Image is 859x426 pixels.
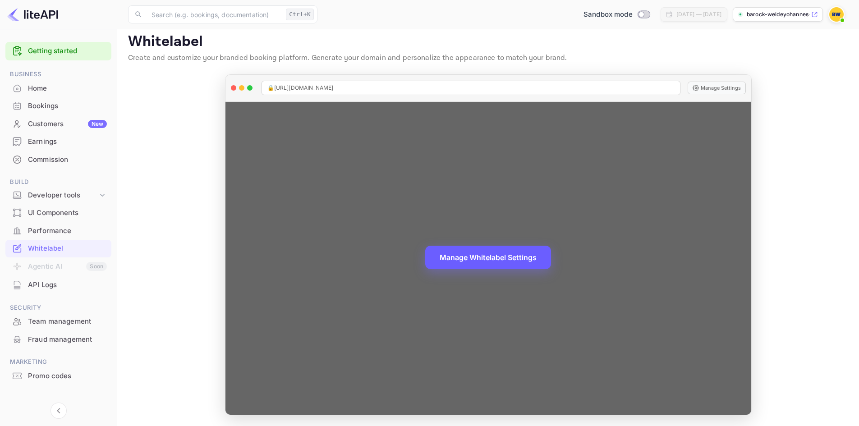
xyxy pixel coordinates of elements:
[5,80,111,96] a: Home
[28,119,107,129] div: Customers
[5,240,111,257] a: Whitelabel
[28,155,107,165] div: Commission
[5,331,111,348] div: Fraud management
[5,313,111,330] div: Team management
[146,5,282,23] input: Search (e.g. bookings, documentation)
[267,84,334,92] span: 🔒 [URL][DOMAIN_NAME]
[676,10,721,18] div: [DATE] — [DATE]
[28,316,107,327] div: Team management
[5,97,111,115] div: Bookings
[5,222,111,240] div: Performance
[5,133,111,150] a: Earnings
[7,7,58,22] img: LiteAPI logo
[5,42,111,60] div: Getting started
[5,313,111,330] a: Team management
[5,204,111,221] a: UI Components
[51,403,67,419] button: Collapse navigation
[5,222,111,239] a: Performance
[28,137,107,147] div: Earnings
[5,69,111,79] span: Business
[5,204,111,222] div: UI Components
[28,46,107,56] a: Getting started
[5,97,111,114] a: Bookings
[5,133,111,151] div: Earnings
[425,246,551,269] button: Manage Whitelabel Settings
[829,7,844,22] img: barock weldeyohannes
[128,33,848,51] p: Whitelabel
[5,367,111,385] div: Promo codes
[5,151,111,168] a: Commission
[5,276,111,294] div: API Logs
[28,226,107,236] div: Performance
[28,101,107,111] div: Bookings
[688,82,746,94] button: Manage Settings
[5,188,111,203] div: Developer tools
[28,280,107,290] div: API Logs
[5,357,111,367] span: Marketing
[286,9,314,20] div: Ctrl+K
[28,371,107,381] div: Promo codes
[580,9,653,20] div: Switch to Production mode
[88,120,107,128] div: New
[128,53,848,64] p: Create and customize your branded booking platform. Generate your domain and personalize the appe...
[28,190,98,201] div: Developer tools
[5,177,111,187] span: Build
[5,331,111,348] a: Fraud management
[28,208,107,218] div: UI Components
[28,243,107,254] div: Whitelabel
[5,276,111,293] a: API Logs
[5,303,111,313] span: Security
[28,83,107,94] div: Home
[28,334,107,345] div: Fraud management
[5,115,111,133] div: CustomersNew
[5,151,111,169] div: Commission
[5,115,111,132] a: CustomersNew
[583,9,633,20] span: Sandbox mode
[5,367,111,384] a: Promo codes
[747,10,809,18] p: barock-weldeyohannes-w...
